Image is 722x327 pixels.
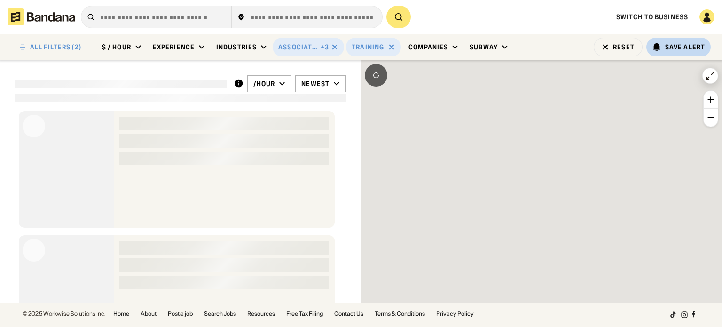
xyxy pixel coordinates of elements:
div: Associate's Degree [278,43,319,51]
a: Privacy Policy [436,311,474,317]
a: Search Jobs [204,311,236,317]
div: +3 [321,43,329,51]
div: Industries [216,43,257,51]
div: /hour [253,80,275,88]
div: Reset [613,44,635,50]
a: Terms & Conditions [375,311,425,317]
div: ALL FILTERS (2) [30,44,81,50]
div: Training [352,43,384,51]
div: grid [15,107,346,304]
a: Switch to Business [616,13,688,21]
div: $ / hour [102,43,131,51]
div: Newest [301,80,330,88]
a: Free Tax Filing [286,311,323,317]
img: Bandana logotype [8,8,75,25]
a: Resources [247,311,275,317]
div: Companies [408,43,448,51]
div: Subway [470,43,498,51]
div: © 2025 Workwise Solutions Inc. [23,311,106,317]
a: About [141,311,157,317]
a: Post a job [168,311,193,317]
a: Contact Us [334,311,363,317]
a: Home [113,311,129,317]
div: Save Alert [665,43,705,51]
div: Experience [153,43,195,51]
